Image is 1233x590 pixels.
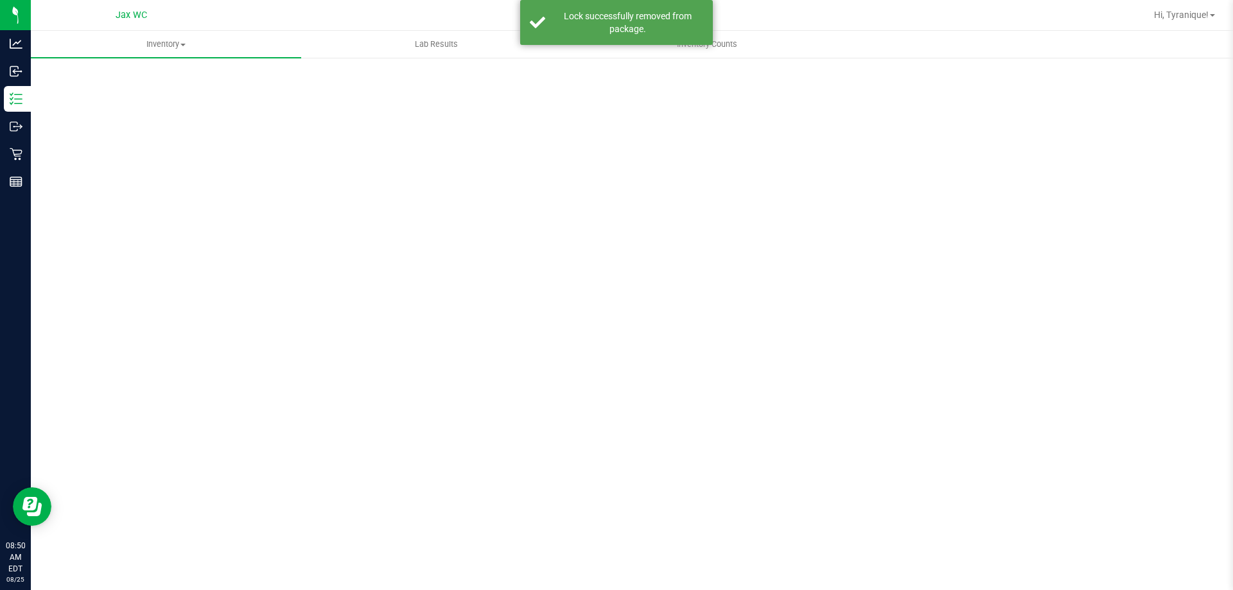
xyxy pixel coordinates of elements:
[10,65,22,78] inline-svg: Inbound
[10,92,22,105] inline-svg: Inventory
[398,39,475,50] span: Lab Results
[116,10,147,21] span: Jax WC
[10,37,22,50] inline-svg: Analytics
[6,540,25,575] p: 08:50 AM EDT
[301,31,572,58] a: Lab Results
[13,487,51,526] iframe: Resource center
[10,148,22,161] inline-svg: Retail
[10,120,22,133] inline-svg: Outbound
[31,31,301,58] a: Inventory
[31,39,301,50] span: Inventory
[10,175,22,188] inline-svg: Reports
[552,10,703,35] div: Lock successfully removed from package.
[6,575,25,584] p: 08/25
[1154,10,1209,20] span: Hi, Tyranique!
